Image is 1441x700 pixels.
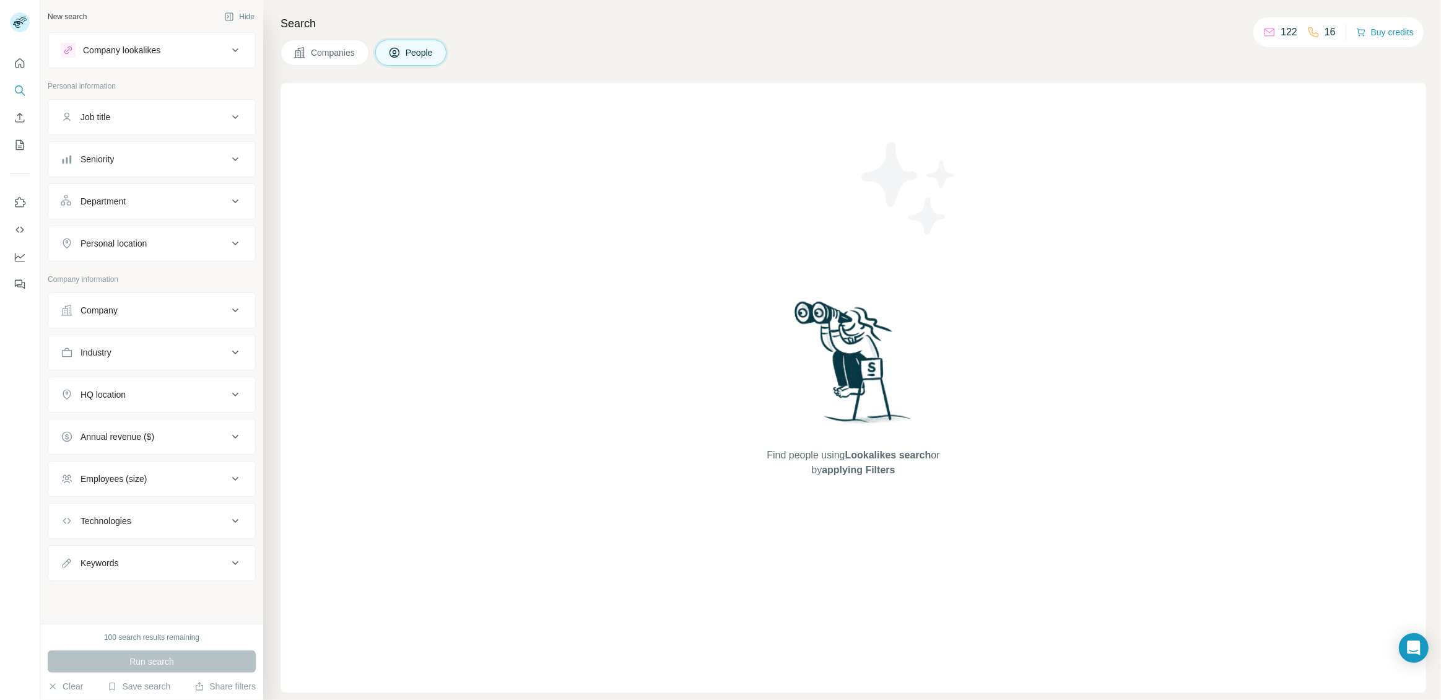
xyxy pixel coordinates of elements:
[10,273,30,295] button: Feedback
[10,52,30,74] button: Quick start
[845,450,931,460] span: Lookalikes search
[81,473,147,485] div: Employees (size)
[48,338,255,367] button: Industry
[10,79,30,102] button: Search
[48,11,87,22] div: New search
[406,46,434,59] span: People
[48,274,256,285] p: Company information
[853,133,965,244] img: Surfe Illustration - Stars
[81,153,114,165] div: Seniority
[48,295,255,325] button: Company
[48,186,255,216] button: Department
[48,506,255,536] button: Technologies
[1356,24,1414,41] button: Buy credits
[81,388,126,401] div: HQ location
[10,191,30,214] button: Use Surfe on LinkedIn
[311,46,356,59] span: Companies
[1399,633,1429,663] div: Open Intercom Messenger
[194,680,256,693] button: Share filters
[10,219,30,241] button: Use Surfe API
[822,465,895,475] span: applying Filters
[48,548,255,578] button: Keywords
[104,632,199,643] div: 100 search results remaining
[81,237,147,250] div: Personal location
[10,246,30,268] button: Dashboard
[281,15,1426,32] h4: Search
[48,102,255,132] button: Job title
[83,44,160,56] div: Company lookalikes
[48,229,255,258] button: Personal location
[48,81,256,92] p: Personal information
[789,298,918,436] img: Surfe Illustration - Woman searching with binoculars
[107,680,170,693] button: Save search
[81,557,118,569] div: Keywords
[48,464,255,494] button: Employees (size)
[48,144,255,174] button: Seniority
[81,195,126,208] div: Department
[81,111,110,123] div: Job title
[81,346,111,359] div: Industry
[48,380,255,409] button: HQ location
[754,448,952,478] span: Find people using or by
[1281,25,1297,40] p: 122
[10,134,30,156] button: My lists
[48,35,255,65] button: Company lookalikes
[81,431,154,443] div: Annual revenue ($)
[10,107,30,129] button: Enrich CSV
[48,422,255,452] button: Annual revenue ($)
[48,680,83,693] button: Clear
[215,7,263,26] button: Hide
[81,304,118,317] div: Company
[1325,25,1336,40] p: 16
[81,515,131,527] div: Technologies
